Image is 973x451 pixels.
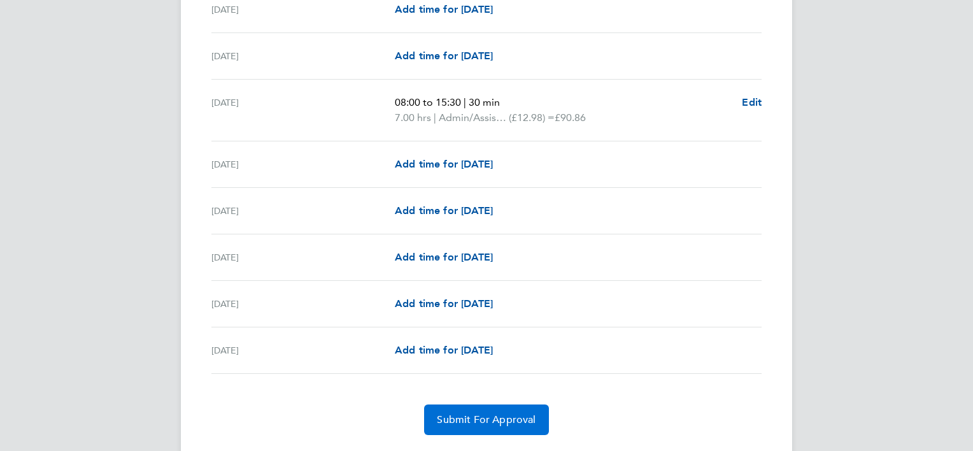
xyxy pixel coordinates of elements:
[395,343,493,358] a: Add time for [DATE]
[211,250,395,265] div: [DATE]
[211,203,395,218] div: [DATE]
[464,96,466,108] span: |
[211,2,395,17] div: [DATE]
[395,296,493,311] a: Add time for [DATE]
[211,343,395,358] div: [DATE]
[395,203,493,218] a: Add time for [DATE]
[395,251,493,263] span: Add time for [DATE]
[395,3,493,15] span: Add time for [DATE]
[437,413,536,426] span: Submit For Approval
[211,48,395,64] div: [DATE]
[211,157,395,172] div: [DATE]
[395,344,493,356] span: Add time for [DATE]
[395,111,431,124] span: 7.00 hrs
[424,404,548,435] button: Submit For Approval
[395,2,493,17] a: Add time for [DATE]
[395,158,493,170] span: Add time for [DATE]
[395,250,493,265] a: Add time for [DATE]
[509,111,555,124] span: (£12.98) =
[434,111,436,124] span: |
[439,110,509,125] span: Admin/Assistant Coach Rat
[742,96,762,108] span: Edit
[395,157,493,172] a: Add time for [DATE]
[469,96,500,108] span: 30 min
[395,48,493,64] a: Add time for [DATE]
[395,204,493,217] span: Add time for [DATE]
[555,111,586,124] span: £90.86
[211,95,395,125] div: [DATE]
[742,95,762,110] a: Edit
[395,96,461,108] span: 08:00 to 15:30
[395,297,493,310] span: Add time for [DATE]
[211,296,395,311] div: [DATE]
[395,50,493,62] span: Add time for [DATE]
